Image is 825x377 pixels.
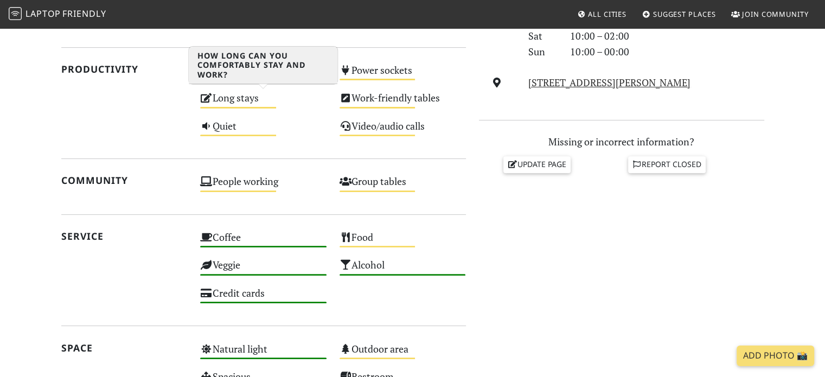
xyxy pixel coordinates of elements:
[522,44,563,60] div: Sun
[564,44,771,60] div: 10:00 – 00:00
[194,256,333,284] div: Veggie
[194,117,333,145] div: Quiet
[194,89,333,117] div: Long stays
[564,28,771,44] div: 10:00 – 02:00
[727,4,813,24] a: Join Community
[9,7,22,20] img: LaptopFriendly
[61,63,188,75] h2: Productivity
[61,231,188,242] h2: Service
[638,4,720,24] a: Suggest Places
[588,9,626,19] span: All Cities
[25,8,61,20] span: Laptop
[742,9,809,19] span: Join Community
[653,9,716,19] span: Suggest Places
[194,340,333,368] div: Natural light
[333,172,472,200] div: Group tables
[62,8,106,20] span: Friendly
[194,284,333,312] div: Credit cards
[333,61,472,89] div: Power sockets
[61,175,188,186] h2: Community
[333,228,472,256] div: Food
[333,256,472,284] div: Alcohol
[194,172,333,200] div: People working
[528,76,690,89] a: [STREET_ADDRESS][PERSON_NAME]
[61,342,188,354] h2: Space
[189,47,337,84] h3: How long can you comfortably stay and work?
[333,89,472,117] div: Work-friendly tables
[333,340,472,368] div: Outdoor area
[333,117,472,145] div: Video/audio calls
[628,156,706,172] a: Report closed
[9,5,106,24] a: LaptopFriendly LaptopFriendly
[503,156,571,172] a: Update page
[522,28,563,44] div: Sat
[479,134,764,150] p: Missing or incorrect information?
[194,228,333,256] div: Coffee
[573,4,631,24] a: All Cities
